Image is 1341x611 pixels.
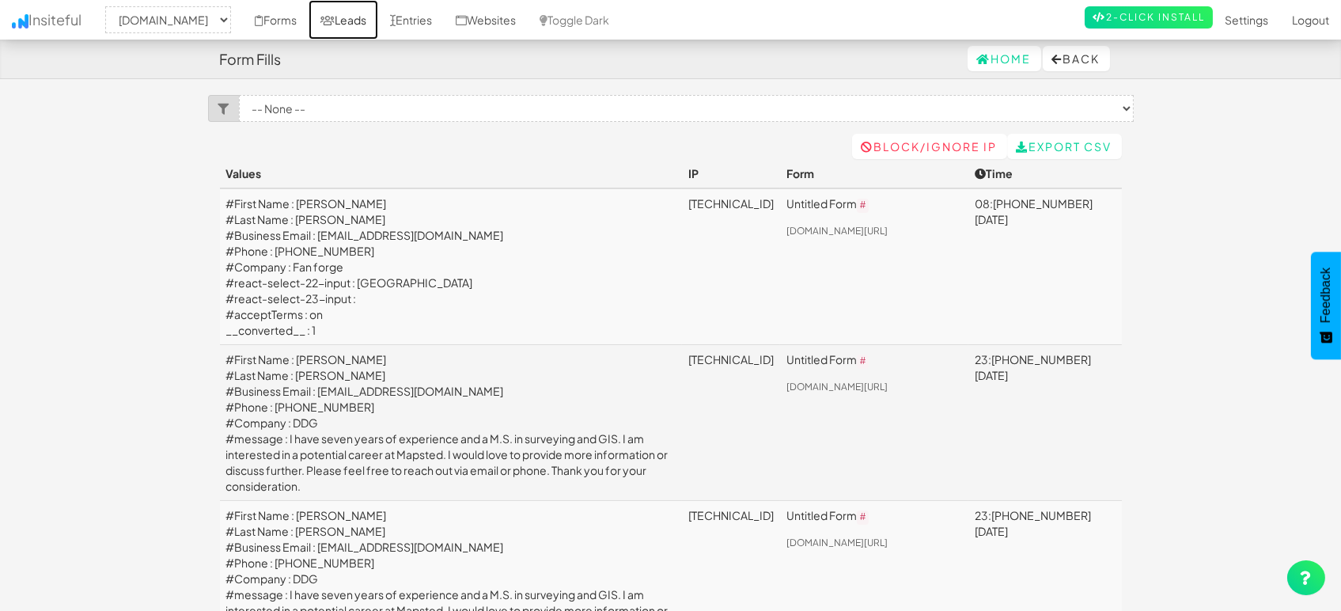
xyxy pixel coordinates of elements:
th: Time [968,159,1121,188]
p: Untitled Form [786,351,963,370]
td: #First Name : [PERSON_NAME] #Last Name : [PERSON_NAME] #Business Email : [EMAIL_ADDRESS][DOMAIN_N... [220,188,682,345]
a: Home [968,46,1041,71]
a: 2-Click Install [1085,6,1213,28]
td: 23:[PHONE_NUMBER][DATE] [968,345,1121,501]
p: Untitled Form [786,195,963,214]
th: Form [780,159,969,188]
span: Feedback [1319,268,1333,323]
a: [DOMAIN_NAME][URL] [786,225,888,237]
a: [TECHNICAL_ID] [688,508,774,522]
code: # [857,510,869,525]
img: icon.png [12,14,28,28]
button: Feedback - Show survey [1311,252,1341,359]
td: #First Name : [PERSON_NAME] #Last Name : [PERSON_NAME] #Business Email : [EMAIL_ADDRESS][DOMAIN_N... [220,345,682,501]
th: Values [220,159,682,188]
a: [DOMAIN_NAME][URL] [786,537,888,548]
th: IP [682,159,780,188]
a: [TECHNICAL_ID] [688,352,774,366]
p: Untitled Form [786,507,963,526]
h4: Form Fills [220,51,282,67]
code: # [857,199,869,213]
a: Block/Ignore IP [852,134,1007,159]
button: Back [1043,46,1110,71]
td: 08:[PHONE_NUMBER][DATE] [968,188,1121,345]
a: Export CSV [1007,134,1122,159]
code: # [857,355,869,369]
a: [DOMAIN_NAME][URL] [786,381,888,393]
a: [TECHNICAL_ID] [688,196,774,211]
